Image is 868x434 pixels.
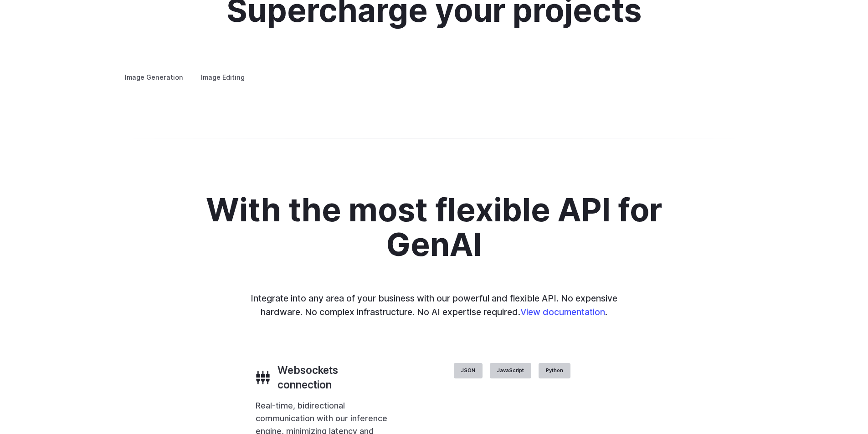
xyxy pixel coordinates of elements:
p: Integrate into any area of your business with our powerful and flexible API. No expensive hardwar... [245,291,624,319]
label: JSON [454,363,483,378]
label: Image Editing [193,69,252,85]
a: View documentation [520,306,605,317]
h2: With the most flexible API for GenAI [180,193,688,262]
label: JavaScript [490,363,531,378]
label: Image Generation [117,69,191,85]
label: Python [539,363,570,378]
h3: Websockets connection [277,363,390,392]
